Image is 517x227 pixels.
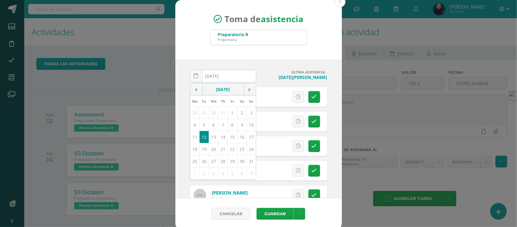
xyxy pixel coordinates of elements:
[202,83,244,96] td: [DATE]
[209,167,218,179] td: 3
[199,155,209,167] td: 26
[237,107,247,119] td: 2
[190,131,200,143] td: 11
[261,13,303,25] strong: asistencia
[218,96,228,107] th: Th
[199,131,209,143] td: 12
[237,131,247,143] td: 16
[190,119,200,131] td: 4
[224,13,303,25] span: Toma de
[247,119,256,131] td: 10
[209,131,218,143] td: 13
[218,32,248,37] div: Preparatoria B
[228,96,237,107] th: Fr
[237,155,247,167] td: 30
[228,119,237,131] td: 8
[218,37,248,42] div: Preprimaria
[247,107,256,119] td: 3
[237,143,247,155] td: 23
[209,119,218,131] td: 6
[218,155,228,167] td: 28
[247,131,256,143] td: 17
[228,167,237,179] td: 5
[218,167,228,179] td: 4
[228,155,237,167] td: 29
[228,143,237,155] td: 22
[237,119,247,131] td: 9
[209,96,218,107] th: We
[209,155,218,167] td: 27
[194,189,206,201] img: 60x60
[228,107,237,119] td: 1
[190,143,200,155] td: 18
[199,143,209,155] td: 19
[212,190,248,196] a: [PERSON_NAME]
[199,96,209,107] th: Tu
[210,30,307,45] input: Busca un grado o sección aquí...
[247,167,256,179] td: 7
[228,131,237,143] td: 15
[209,143,218,155] td: 20
[218,107,228,119] td: 31
[218,119,228,131] td: 7
[247,155,256,167] td: 31
[199,119,209,131] td: 5
[199,167,209,179] td: 2
[190,167,200,179] td: 1
[212,208,250,220] a: Cancelar
[218,143,228,155] td: 21
[247,96,256,107] th: Su
[190,96,200,107] th: Mo
[218,131,228,143] td: 14
[257,208,293,220] button: Guardar
[237,96,247,107] th: Sa
[190,155,200,167] td: 25
[190,70,256,82] input: Fecha de Inasistencia
[212,196,248,201] div: Estudiante
[199,107,209,119] td: 29
[190,107,200,119] td: 28
[237,167,247,179] td: 6
[261,70,327,74] h4: ULTIMA ASISTENCIA:
[209,107,218,119] td: 30
[247,143,256,155] td: 24
[261,74,327,80] h4: [DATE][PERSON_NAME]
